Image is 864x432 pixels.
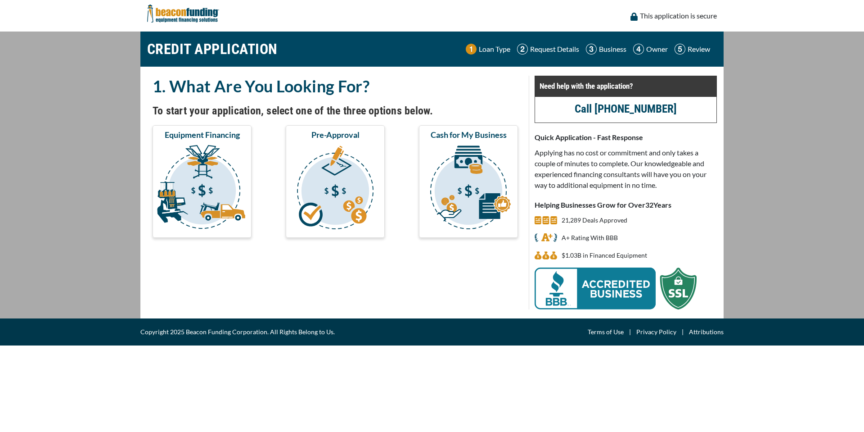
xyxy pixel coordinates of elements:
span: | [676,327,689,337]
span: | [624,327,636,337]
p: Need help with the application? [540,81,712,91]
p: $1.03B in Financed Equipment [562,250,647,261]
span: 32 [645,200,653,209]
img: Equipment Financing [154,144,250,234]
span: Equipment Financing [165,129,240,140]
button: Equipment Financing [153,125,252,238]
img: Step 4 [633,44,644,55]
button: Pre-Approval [286,125,385,238]
a: Call [PHONE_NUMBER] [575,102,677,115]
img: Cash for My Business [421,144,516,234]
h4: To start your application, select one of the three options below. [153,103,518,118]
a: Attributions [689,327,724,337]
img: Step 2 [517,44,528,55]
p: Business [599,44,626,55]
img: Step 3 [586,44,597,55]
img: Step 1 [466,44,477,55]
span: Pre-Approval [311,129,360,140]
h1: CREDIT APPLICATION [147,36,278,62]
p: Helping Businesses Grow for Over Years [535,200,717,210]
a: Terms of Use [588,327,624,337]
p: Owner [646,44,668,55]
h2: 1. What Are You Looking For? [153,76,518,96]
a: Privacy Policy [636,327,676,337]
img: BBB Acredited Business and SSL Protection [535,268,697,309]
p: This application is secure [640,10,717,21]
span: Copyright 2025 Beacon Funding Corporation. All Rights Belong to Us. [140,327,335,337]
span: Cash for My Business [431,129,507,140]
img: Pre-Approval [288,144,383,234]
p: Loan Type [479,44,510,55]
img: Step 5 [675,44,685,55]
button: Cash for My Business [419,125,518,238]
p: 21,289 Deals Approved [562,215,627,226]
p: Quick Application - Fast Response [535,132,717,143]
img: lock icon to convery security [630,13,638,21]
p: Review [688,44,710,55]
p: Request Details [530,44,579,55]
p: Applying has no cost or commitment and only takes a couple of minutes to complete. Our knowledgea... [535,147,717,191]
p: A+ Rating With BBB [562,232,618,243]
